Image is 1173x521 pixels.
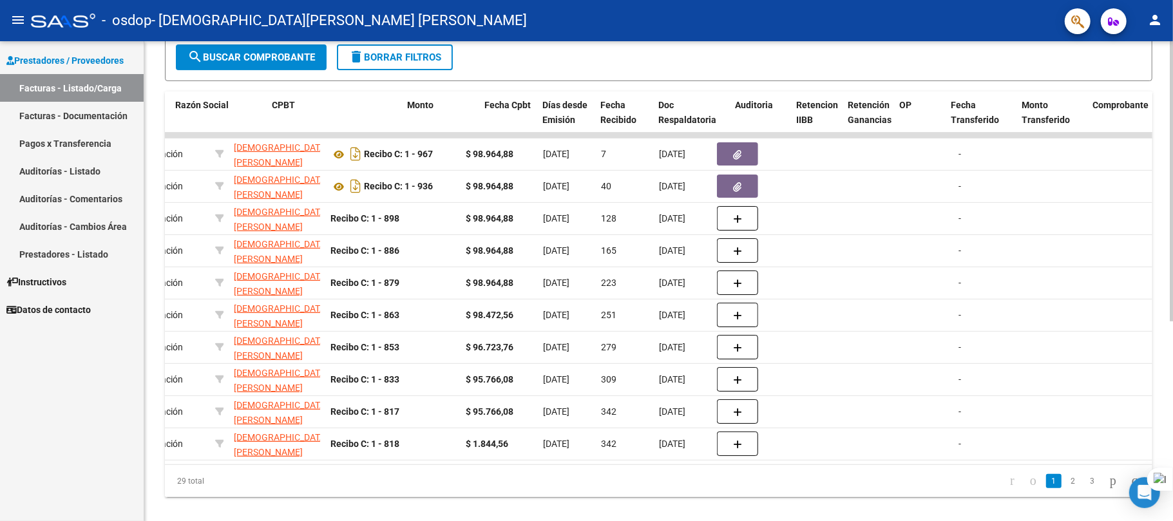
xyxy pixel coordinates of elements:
[6,53,124,68] span: Prestadores / Proveedores
[330,245,399,256] strong: Recibo C: 1 - 886
[601,439,616,449] span: 342
[601,213,616,223] span: 128
[600,100,636,125] span: Fecha Recibido
[176,44,327,70] button: Buscar Comprobante
[330,342,399,352] strong: Recibo C: 1 - 853
[466,374,513,384] strong: $ 95.766,08
[958,213,961,223] span: -
[1063,470,1083,492] li: page 2
[234,301,320,328] div: 27315674684
[1085,474,1100,488] a: 3
[6,303,91,317] span: Datos de contacto
[900,100,912,110] span: OP
[601,342,616,352] span: 279
[330,374,399,384] strong: Recibo C: 1 - 833
[1044,470,1063,492] li: page 1
[234,432,328,472] span: [DEMOGRAPHIC_DATA][PERSON_NAME] [PERSON_NAME]
[543,342,569,352] span: [DATE]
[1093,100,1149,110] span: Comprobante
[234,366,320,393] div: 27315674684
[234,368,328,408] span: [DEMOGRAPHIC_DATA][PERSON_NAME] [PERSON_NAME]
[234,430,320,457] div: 27315674684
[170,91,267,148] datatable-header-cell: Razón Social
[234,303,328,343] span: [DEMOGRAPHIC_DATA][PERSON_NAME] [PERSON_NAME]
[543,406,569,417] span: [DATE]
[543,213,569,223] span: [DATE]
[234,271,328,311] span: [DEMOGRAPHIC_DATA][PERSON_NAME] [PERSON_NAME]
[1065,474,1081,488] a: 2
[946,91,1017,148] datatable-header-cell: Fecha Transferido
[347,144,364,164] i: Descargar documento
[543,439,569,449] span: [DATE]
[958,439,961,449] span: -
[364,149,433,160] strong: Recibo C: 1 - 967
[1017,91,1088,148] datatable-header-cell: Monto Transferido
[1022,100,1071,125] span: Monto Transferido
[6,275,66,289] span: Instructivos
[1147,12,1163,28] mat-icon: person
[797,100,839,125] span: Retencion IIBB
[234,140,320,167] div: 27315674684
[958,374,961,384] span: -
[267,91,402,148] datatable-header-cell: CPBT
[466,342,513,352] strong: $ 96.723,76
[601,149,606,159] span: 7
[10,12,26,28] mat-icon: menu
[958,245,961,256] span: -
[848,100,892,125] span: Retención Ganancias
[543,278,569,288] span: [DATE]
[466,149,513,159] strong: $ 98.964,88
[951,100,1000,125] span: Fecha Transferido
[958,342,961,352] span: -
[175,100,229,110] span: Razón Social
[659,245,685,256] span: [DATE]
[234,400,328,440] span: [DEMOGRAPHIC_DATA][PERSON_NAME] [PERSON_NAME]
[958,149,961,159] span: -
[348,52,441,63] span: Borrar Filtros
[543,149,569,159] span: [DATE]
[1129,477,1160,508] div: Open Intercom Messenger
[466,310,513,320] strong: $ 98.472,56
[479,91,537,148] datatable-header-cell: Fecha Cpbt
[1083,470,1102,492] li: page 3
[234,336,328,375] span: [DEMOGRAPHIC_DATA][PERSON_NAME] [PERSON_NAME]
[364,182,433,192] strong: Recibo C: 1 - 936
[659,406,685,417] span: [DATE]
[601,374,616,384] span: 309
[402,91,479,148] datatable-header-cell: Monto
[1046,474,1062,488] a: 1
[1126,474,1144,488] a: go to last page
[151,6,527,35] span: - [DEMOGRAPHIC_DATA][PERSON_NAME] [PERSON_NAME]
[659,181,685,191] span: [DATE]
[1004,474,1020,488] a: go to first page
[466,278,513,288] strong: $ 98.964,88
[958,181,961,191] span: -
[792,91,843,148] datatable-header-cell: Retencion IIBB
[272,100,295,110] span: CPBT
[543,374,569,384] span: [DATE]
[234,205,320,232] div: 27315674684
[659,213,685,223] span: [DATE]
[537,91,595,148] datatable-header-cell: Días desde Emisión
[234,175,328,214] span: [DEMOGRAPHIC_DATA][PERSON_NAME] [PERSON_NAME]
[330,406,399,417] strong: Recibo C: 1 - 817
[601,310,616,320] span: 251
[466,181,513,191] strong: $ 98.964,88
[658,100,716,125] span: Doc Respaldatoria
[659,310,685,320] span: [DATE]
[407,100,434,110] span: Monto
[234,334,320,361] div: 27315674684
[659,149,685,159] span: [DATE]
[730,91,792,148] datatable-header-cell: Auditoria
[895,91,946,148] datatable-header-cell: OP
[659,278,685,288] span: [DATE]
[347,176,364,196] i: Descargar documento
[466,439,508,449] strong: $ 1.844,56
[466,406,513,417] strong: $ 95.766,08
[659,342,685,352] span: [DATE]
[543,310,569,320] span: [DATE]
[102,6,151,35] span: - osdop
[601,406,616,417] span: 342
[958,278,961,288] span: -
[653,91,730,148] datatable-header-cell: Doc Respaldatoria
